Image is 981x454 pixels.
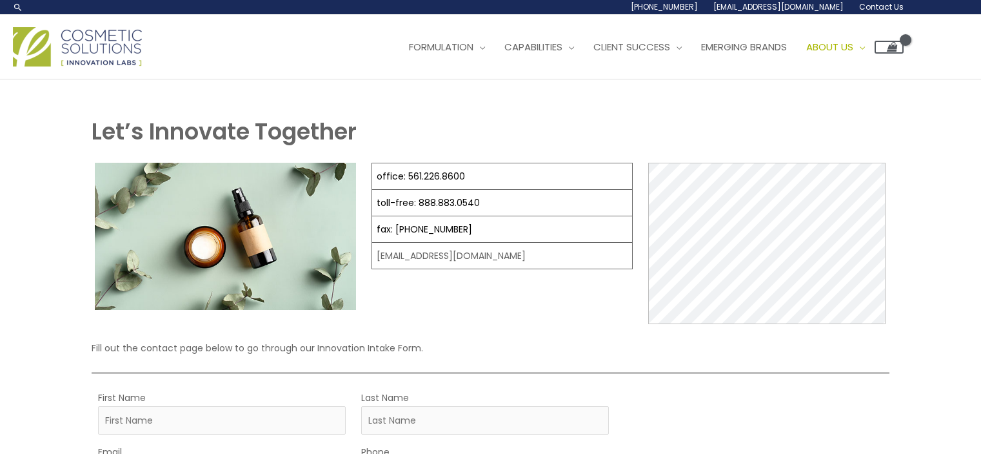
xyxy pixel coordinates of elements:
[92,116,357,147] strong: Let’s Innovate Together
[593,40,670,54] span: Client Success
[584,28,691,67] a: Client Success
[797,28,875,67] a: About Us
[806,40,853,54] span: About Us
[13,2,23,12] a: Search icon link
[495,28,584,67] a: Capabilities
[377,170,465,183] a: office: 561.226.8600
[95,163,356,310] img: Contact page image for private label skincare manufacturer Cosmetic solutions shows a skin care b...
[399,28,495,67] a: Formulation
[13,27,142,67] img: Cosmetic Solutions Logo
[691,28,797,67] a: Emerging Brands
[701,40,787,54] span: Emerging Brands
[372,243,632,269] td: [EMAIL_ADDRESS][DOMAIN_NAME]
[361,389,409,406] label: Last Name
[631,1,698,12] span: [PHONE_NUMBER]
[390,28,904,67] nav: Site Navigation
[377,223,472,236] a: fax: [PHONE_NUMBER]
[504,40,562,54] span: Capabilities
[875,41,904,54] a: View Shopping Cart, empty
[859,1,904,12] span: Contact Us
[98,406,346,435] input: First Name
[98,389,146,406] label: First Name
[713,1,844,12] span: [EMAIL_ADDRESS][DOMAIN_NAME]
[361,406,609,435] input: Last Name
[92,340,889,356] p: Fill out the contact page below to go through our Innovation Intake Form.
[409,40,473,54] span: Formulation
[377,196,480,209] a: toll-free: 888.883.0540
